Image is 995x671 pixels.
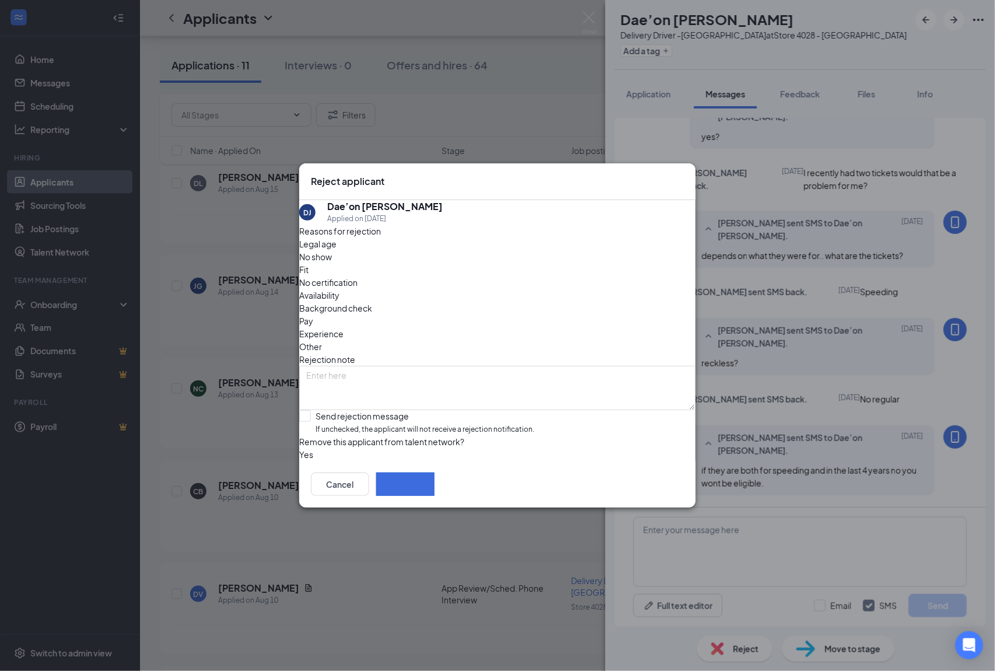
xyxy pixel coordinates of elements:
span: Rejection note [299,354,355,365]
h3: Reject applicant [311,175,384,188]
button: Cancel [311,473,369,496]
span: No show [299,250,332,263]
span: Experience [299,327,344,340]
span: Background check [299,302,372,314]
span: No certification [299,276,358,289]
span: Yes [299,448,313,461]
span: Remove this applicant from talent network? [299,436,464,447]
div: Open Intercom Messenger [955,631,983,659]
span: Reasons for rejection [299,226,381,236]
div: DJ [303,208,311,218]
span: Other [299,340,322,353]
div: Applied on [DATE] [327,213,443,225]
h5: Dae’on [PERSON_NAME] [327,200,443,213]
span: Availability [299,289,339,302]
span: Pay [299,314,313,327]
span: Fit [299,263,309,276]
span: Legal age [299,237,337,250]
